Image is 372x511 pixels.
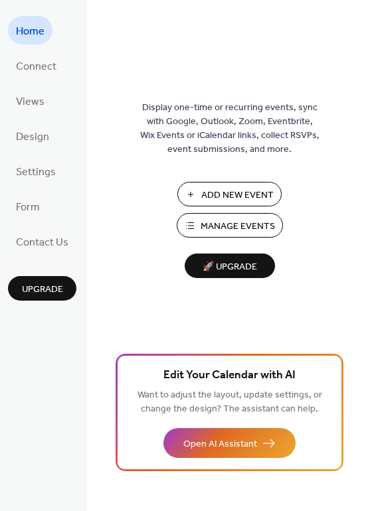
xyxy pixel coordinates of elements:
[140,101,320,157] span: Display one-time or recurring events, sync with Google, Outlook, Zoom, Eventbrite, Wix Events or ...
[8,86,52,115] a: Views
[8,192,48,220] a: Form
[185,254,275,278] button: 🚀 Upgrade
[22,283,63,297] span: Upgrade
[16,92,45,112] span: Views
[16,56,56,77] span: Connect
[183,437,257,451] span: Open AI Assistant
[8,227,76,256] a: Contact Us
[163,428,296,458] button: Open AI Assistant
[8,276,76,301] button: Upgrade
[201,188,274,202] span: Add New Event
[8,51,64,80] a: Connect
[8,16,52,44] a: Home
[177,213,283,238] button: Manage Events
[138,386,322,418] span: Want to adjust the layout, update settings, or change the design? The assistant can help.
[8,121,57,150] a: Design
[163,366,296,385] span: Edit Your Calendar with AI
[16,232,68,253] span: Contact Us
[201,220,275,234] span: Manage Events
[8,157,64,185] a: Settings
[16,21,45,42] span: Home
[16,197,40,218] span: Form
[16,162,56,183] span: Settings
[193,258,267,276] span: 🚀 Upgrade
[16,127,49,147] span: Design
[177,182,282,206] button: Add New Event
